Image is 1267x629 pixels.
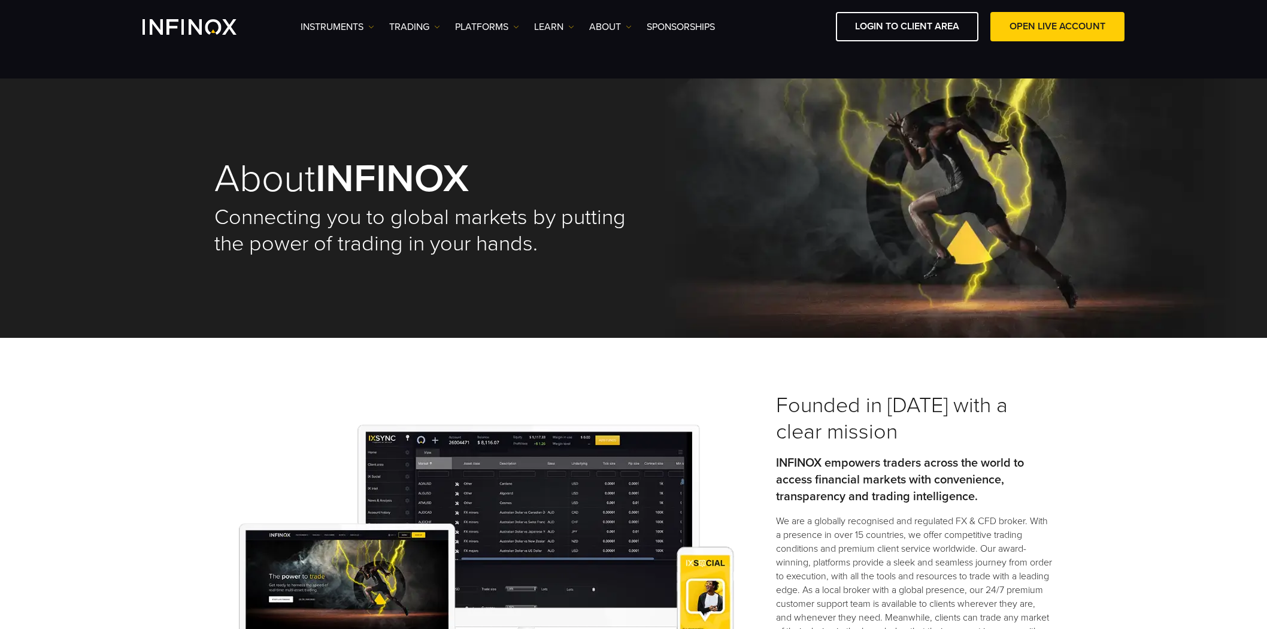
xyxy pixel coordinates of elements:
a: LOGIN TO CLIENT AREA [836,12,978,41]
strong: INFINOX [316,155,469,202]
a: ABOUT [589,20,632,34]
h3: Founded in [DATE] with a clear mission [776,392,1053,445]
a: SPONSORSHIPS [647,20,715,34]
a: INFINOX Logo [143,19,265,35]
a: Instruments [301,20,374,34]
a: TRADING [389,20,440,34]
h2: Connecting you to global markets by putting the power of trading in your hands. [214,204,633,257]
h1: About [214,159,633,198]
p: INFINOX empowers traders across the world to access financial markets with convenience, transpare... [776,455,1053,505]
a: OPEN LIVE ACCOUNT [990,12,1124,41]
a: Learn [534,20,574,34]
a: PLATFORMS [455,20,519,34]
